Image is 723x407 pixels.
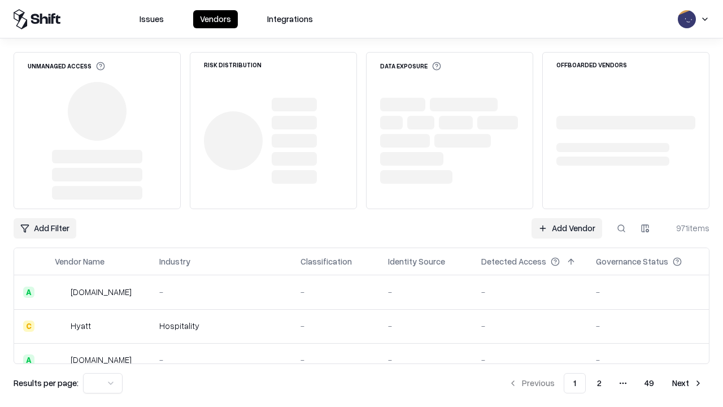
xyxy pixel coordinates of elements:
button: Issues [133,10,171,28]
div: - [481,354,578,366]
div: - [300,320,370,332]
div: Classification [300,256,352,267]
div: C [23,321,34,332]
button: Vendors [193,10,238,28]
div: Hospitality [159,320,282,332]
img: intrado.com [55,287,66,298]
div: Detected Access [481,256,546,267]
div: Hyatt [71,320,91,332]
div: - [481,286,578,298]
button: 2 [588,373,611,393]
div: Identity Source [388,256,445,267]
div: - [596,320,700,332]
div: - [596,286,700,298]
div: - [481,320,578,332]
div: - [388,320,463,332]
img: primesec.co.il [55,354,66,366]
div: Risk Distribution [204,62,262,68]
div: Industry [159,256,190,267]
div: Data Exposure [380,62,441,71]
div: - [388,354,463,366]
div: - [388,286,463,298]
div: - [159,354,282,366]
div: Offboarded Vendors [556,62,627,68]
div: - [300,286,370,298]
button: Add Filter [14,218,76,239]
a: Add Vendor [532,218,602,239]
div: [DOMAIN_NAME] [71,286,132,298]
button: 49 [635,373,663,393]
div: [DOMAIN_NAME] [71,354,132,366]
p: Results per page: [14,377,79,389]
div: A [23,287,34,298]
div: 971 items [664,222,709,234]
div: Unmanaged Access [28,62,105,71]
div: - [596,354,700,366]
button: Next [665,373,709,393]
div: Governance Status [596,256,668,267]
nav: pagination [502,373,709,393]
div: Vendor Name [55,256,104,267]
div: - [300,354,370,366]
img: Hyatt [55,321,66,332]
div: - [159,286,282,298]
div: A [23,354,34,366]
button: Integrations [260,10,320,28]
button: 1 [564,373,586,393]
